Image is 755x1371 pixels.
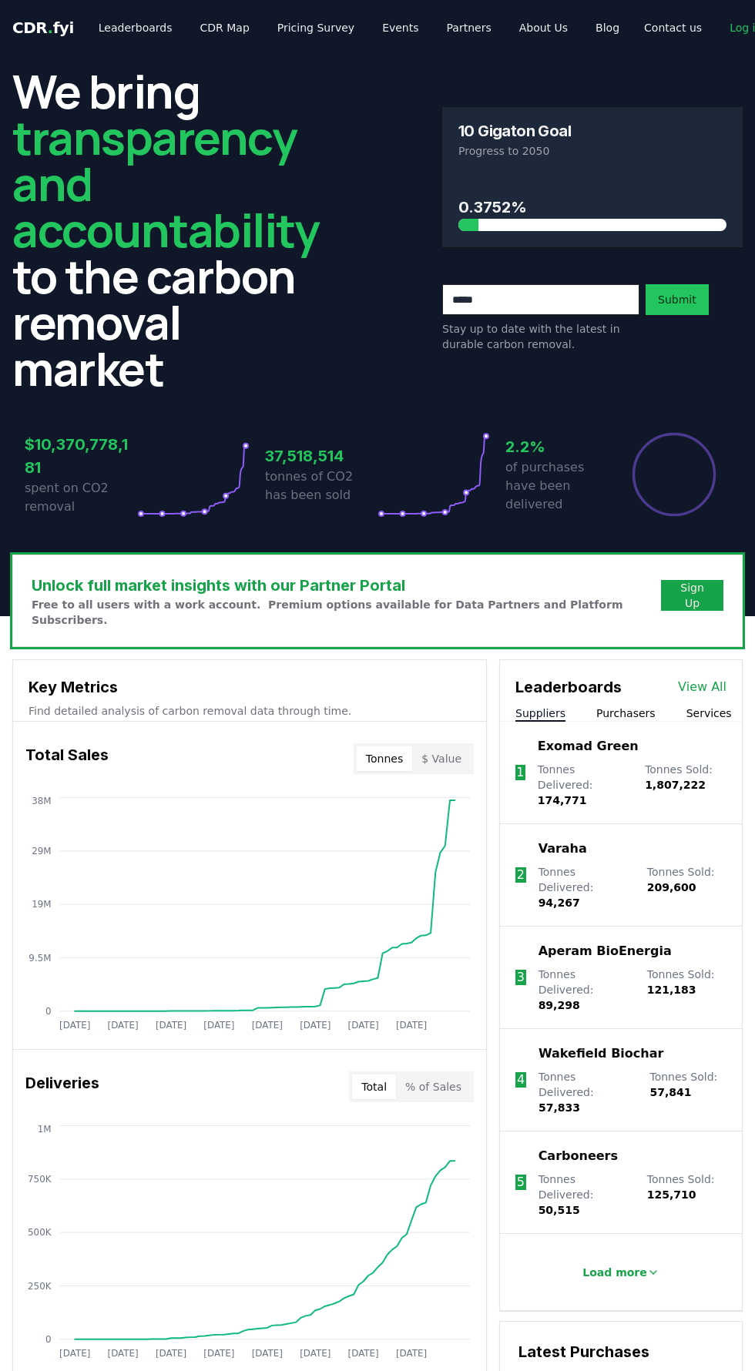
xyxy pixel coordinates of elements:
[25,743,109,774] h3: Total Sales
[348,1348,379,1359] tspan: [DATE]
[32,574,661,597] h3: Unlock full market insights with our Partner Portal
[515,706,565,721] button: Suppliers
[458,143,726,159] p: Progress to 2050
[300,1348,331,1359] tspan: [DATE]
[538,762,629,808] p: Tonnes Delivered :
[188,14,262,42] a: CDR Map
[583,14,632,42] a: Blog
[582,1265,647,1280] p: Load more
[647,984,696,996] span: 121,183
[12,18,74,37] span: CDR fyi
[28,1227,52,1238] tspan: 500K
[59,1348,90,1359] tspan: [DATE]
[517,866,525,884] p: 2
[396,1020,427,1031] tspan: [DATE]
[645,762,726,808] p: Tonnes Sold :
[596,706,656,721] button: Purchasers
[252,1020,283,1031] tspan: [DATE]
[32,846,51,856] tspan: 29M
[673,580,711,611] a: Sign Up
[538,737,639,756] p: Exomad Green
[156,1020,186,1031] tspan: [DATE]
[678,678,726,696] a: View All
[539,897,580,909] span: 94,267
[539,1147,618,1165] a: Carboneers
[539,1069,635,1115] p: Tonnes Delivered :
[265,468,377,504] p: tonnes of CO2 has been sold
[517,1173,525,1192] p: 5
[396,1074,471,1099] button: % of Sales
[507,14,580,42] a: About Us
[539,840,587,858] a: Varaha
[647,881,696,893] span: 209,600
[686,706,732,721] button: Services
[357,746,412,771] button: Tonnes
[539,1204,580,1216] span: 50,515
[645,779,706,791] span: 1,807,222
[45,1334,52,1345] tspan: 0
[539,1044,663,1063] a: Wakefield Biochar
[458,123,571,139] h3: 10 Gigaton Goal
[505,435,618,458] h3: 2.2%
[647,1188,696,1201] span: 125,710
[28,1174,52,1185] tspan: 750K
[86,14,632,42] nav: Main
[518,1340,723,1363] h3: Latest Purchases
[517,968,525,987] p: 3
[647,864,726,910] p: Tonnes Sold :
[505,458,618,514] p: of purchases have been delivered
[32,597,661,628] p: Free to all users with a work account. Premium options available for Data Partners and Platform S...
[203,1348,234,1359] tspan: [DATE]
[108,1020,139,1031] tspan: [DATE]
[265,14,367,42] a: Pricing Survey
[352,1074,396,1099] button: Total
[650,1086,692,1098] span: 57,841
[45,1006,52,1017] tspan: 0
[515,675,622,699] h3: Leaderboards
[538,794,587,806] span: 174,771
[203,1020,234,1031] tspan: [DATE]
[661,580,723,611] button: Sign Up
[252,1348,283,1359] tspan: [DATE]
[86,14,185,42] a: Leaderboards
[29,953,51,964] tspan: 9.5M
[647,1172,726,1218] p: Tonnes Sold :
[650,1069,727,1115] p: Tonnes Sold :
[25,479,137,516] p: spent on CO2 removal
[539,864,632,910] p: Tonnes Delivered :
[29,675,471,699] h3: Key Metrics
[28,1281,52,1292] tspan: 250K
[632,14,714,42] a: Contact us
[539,999,580,1011] span: 89,298
[370,14,431,42] a: Events
[108,1348,139,1359] tspan: [DATE]
[570,1257,672,1288] button: Load more
[12,106,319,261] span: transparency and accountability
[517,1071,525,1089] p: 4
[396,1348,427,1359] tspan: [DATE]
[48,18,53,37] span: .
[348,1020,379,1031] tspan: [DATE]
[539,1172,632,1218] p: Tonnes Delivered :
[38,1124,52,1135] tspan: 1M
[647,967,726,1013] p: Tonnes Sold :
[156,1348,186,1359] tspan: [DATE]
[516,763,524,782] p: 1
[631,431,717,518] div: Percentage of sales delivered
[32,899,51,910] tspan: 19M
[458,196,726,219] h3: 0.3752%
[265,444,377,468] h3: 37,518,514
[12,68,319,391] h2: We bring to the carbon removal market
[25,433,137,479] h3: $10,370,778,181
[12,17,74,39] a: CDR.fyi
[442,321,639,352] p: Stay up to date with the latest in durable carbon removal.
[539,942,672,960] a: Aperam BioEnergia
[300,1020,331,1031] tspan: [DATE]
[646,284,709,315] button: Submit
[435,14,504,42] a: Partners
